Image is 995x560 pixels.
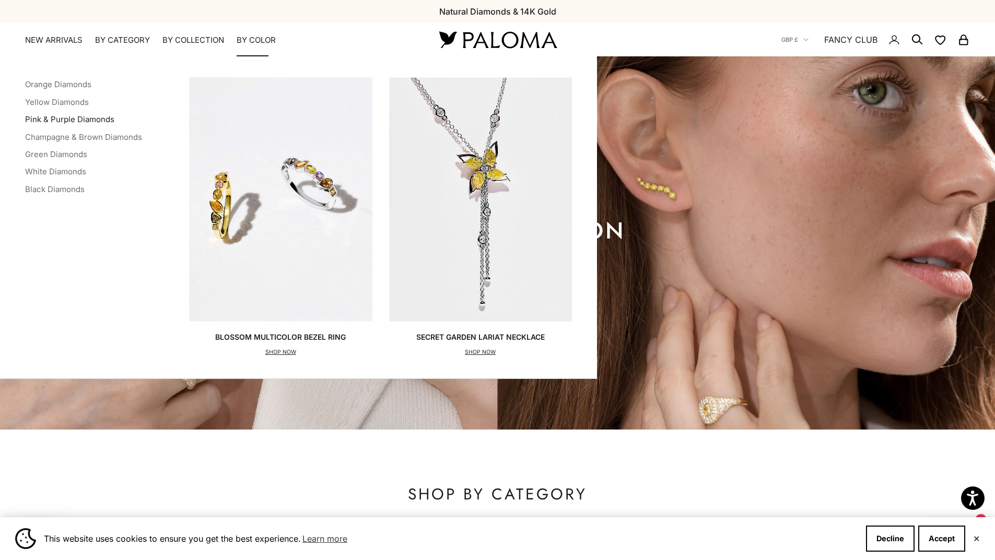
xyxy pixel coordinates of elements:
[25,114,114,124] a: Pink & Purple Diamonds
[389,77,572,357] a: Secret Garden Lariat NecklaceSHOP NOW
[25,166,86,176] a: White Diamonds
[25,132,142,142] a: Champagne & Brown Diamonds
[25,184,85,194] a: Black Diamonds
[189,77,372,357] a: Blossom Multicolor Bezel RingSHOP NOW
[918,526,965,552] button: Accept
[215,332,346,342] p: Blossom Multicolor Bezel Ring
[416,332,545,342] p: Secret Garden Lariat Necklace
[215,347,346,358] p: SHOP NOW
[25,35,414,45] nav: Primary navigation
[973,535,980,542] button: Close
[824,33,877,46] a: FANCY CLUB
[44,531,858,546] span: This website uses cookies to ensure you get the best experience.
[439,5,556,18] p: Natural Diamonds & 14K Gold
[25,149,87,159] a: Green Diamonds
[866,526,915,552] button: Decline
[301,531,349,546] a: Learn more
[781,23,970,56] nav: Secondary navigation
[25,79,91,89] a: Orange Diamonds
[78,484,917,505] p: SHOP BY CATEGORY
[25,35,83,45] a: NEW ARRIVALS
[25,97,89,107] a: Yellow Diamonds
[416,347,545,358] p: SHOP NOW
[162,35,224,45] summary: By Collection
[237,35,276,45] summary: By Color
[781,35,798,44] span: GBP £
[95,35,150,45] summary: By Category
[15,528,36,549] img: Cookie banner
[781,35,809,44] button: GBP £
